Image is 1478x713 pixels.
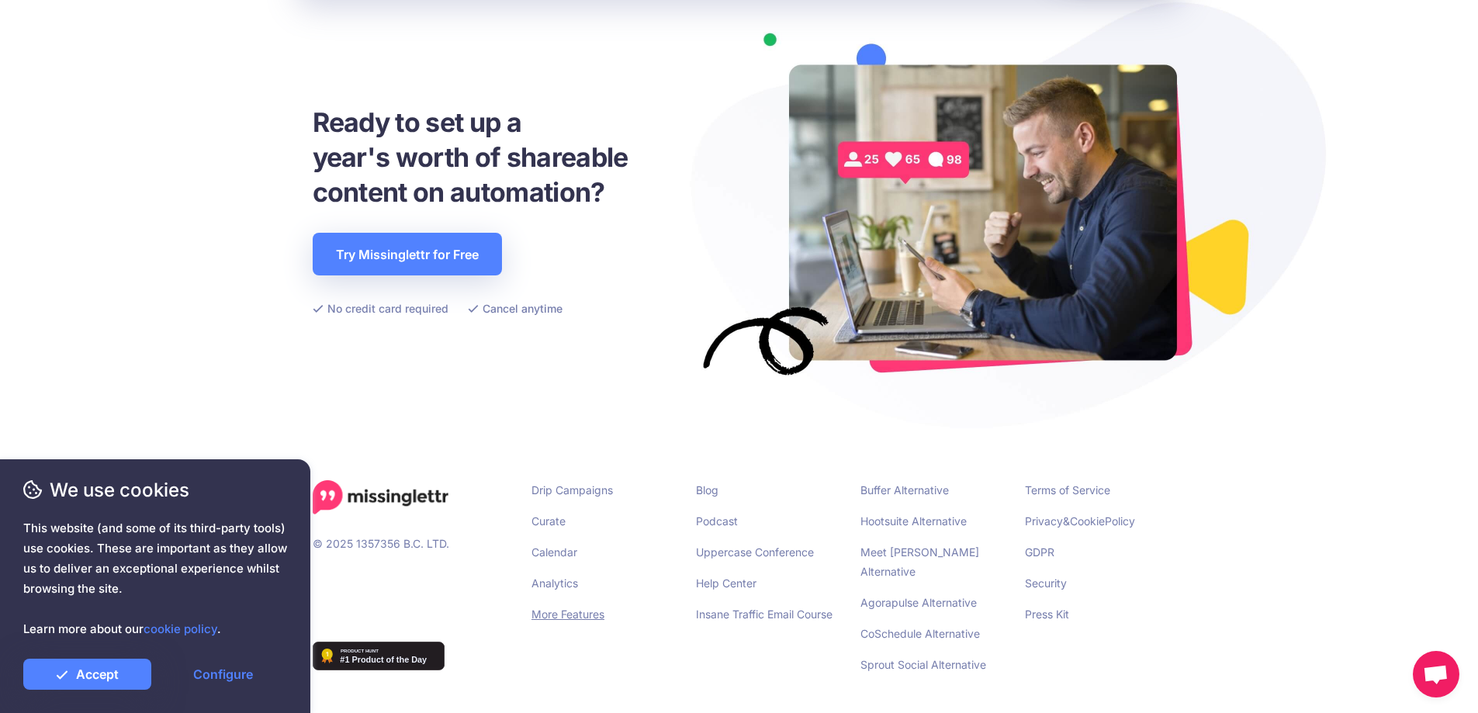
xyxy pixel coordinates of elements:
a: Accept [23,659,151,690]
a: Insane Traffic Email Course [696,607,832,621]
a: Help Center [696,576,756,590]
a: Buffer Alternative [860,483,949,497]
a: cookie policy [144,621,217,636]
a: Cookie [1070,514,1105,528]
a: Configure [159,659,287,690]
a: Drip Campaigns [531,483,613,497]
a: Press Kit [1025,607,1069,621]
a: Curate [531,514,566,528]
img: Missinglettr - Social Media Marketing for content focused teams | Product Hunt [313,642,445,670]
li: & Policy [1025,511,1166,531]
a: Uppercase Conference [696,545,814,559]
div: Open chat [1413,651,1459,697]
a: Agorapulse Alternative [860,596,977,609]
a: Blog [696,483,718,497]
span: We use cookies [23,476,287,504]
a: Terms of Service [1025,483,1110,497]
a: Sprout Social Alternative [860,658,986,671]
a: Analytics [531,576,578,590]
li: Cancel anytime [468,299,562,318]
a: More Features [531,607,604,621]
a: Try Missinglettr for Free [313,233,502,275]
span: This website (and some of its third-party tools) use cookies. These are important as they allow u... [23,518,287,639]
a: GDPR [1025,545,1054,559]
a: Hootsuite Alternative [860,514,967,528]
a: Security [1025,576,1067,590]
h3: Ready to set up a year's worth of shareable content on automation? [313,105,628,209]
a: Privacy [1025,514,1063,528]
a: Podcast [696,514,738,528]
a: Meet [PERSON_NAME] Alternative [860,545,979,578]
li: No credit card required [313,299,448,318]
a: CoSchedule Alternative [860,627,980,640]
a: Calendar [531,545,577,559]
div: © 2025 1357356 B.C. LTD. [301,480,521,686]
